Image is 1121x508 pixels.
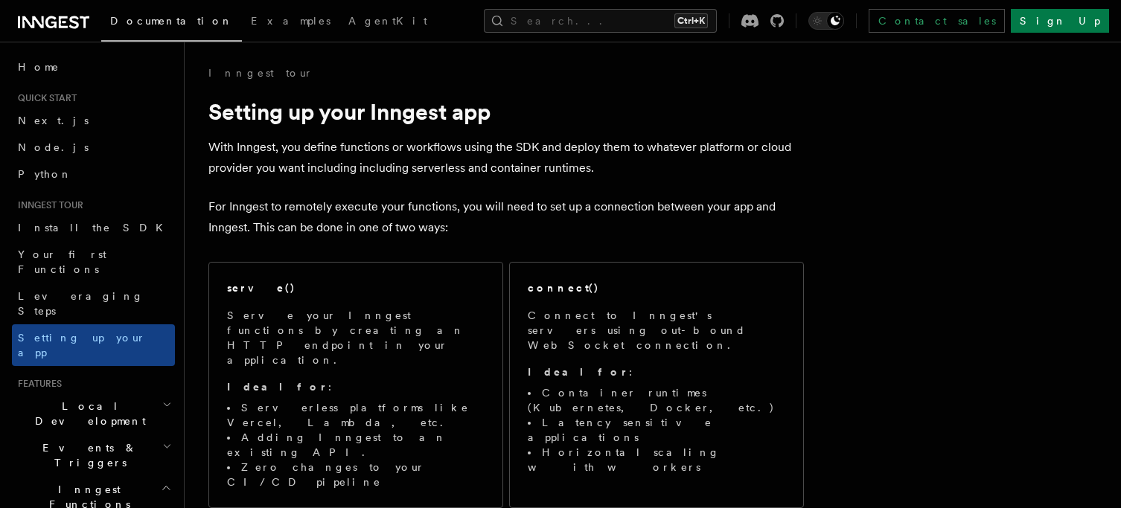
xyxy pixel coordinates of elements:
p: : [227,379,485,394]
span: Your first Functions [18,248,106,275]
span: Node.js [18,141,89,153]
span: Install the SDK [18,222,172,234]
p: Connect to Inngest's servers using out-bound WebSocket connection. [528,308,785,353]
span: Leveraging Steps [18,290,144,317]
button: Local Development [12,393,175,434]
span: Local Development [12,399,162,428]
p: : [528,364,785,379]
span: Python [18,168,72,180]
span: Examples [251,15,330,27]
strong: Ideal for [528,366,629,378]
a: Examples [242,4,339,40]
a: Inngest tour [208,65,313,80]
p: For Inngest to remotely execute your functions, you will need to set up a connection between your... [208,196,804,238]
li: Serverless platforms like Vercel, Lambda, etc. [227,400,485,430]
p: With Inngest, you define functions or workflows using the SDK and deploy them to whatever platfor... [208,137,804,179]
li: Container runtimes (Kubernetes, Docker, etc.) [528,385,785,415]
a: Python [12,161,175,187]
a: serve()Serve your Inngest functions by creating an HTTP endpoint in your application.Ideal for:Se... [208,262,503,508]
a: Documentation [101,4,242,42]
button: Events & Triggers [12,434,175,476]
strong: Ideal for [227,381,328,393]
li: Latency sensitive applications [528,415,785,445]
a: Contact sales [869,9,1005,33]
span: Quick start [12,92,77,104]
li: Horizontal scaling with workers [528,445,785,475]
h1: Setting up your Inngest app [208,98,804,125]
span: Features [12,378,62,390]
a: Next.js [12,107,175,134]
a: AgentKit [339,4,436,40]
span: Setting up your app [18,332,146,359]
span: Documentation [110,15,233,27]
span: Next.js [18,115,89,126]
a: Node.js [12,134,175,161]
span: Home [18,60,60,74]
button: Toggle dark mode [808,12,844,30]
button: Search...Ctrl+K [484,9,717,33]
span: AgentKit [348,15,427,27]
li: Adding Inngest to an existing API. [227,430,485,460]
a: Your first Functions [12,241,175,283]
kbd: Ctrl+K [674,13,708,28]
li: Zero changes to your CI/CD pipeline [227,460,485,489]
p: Serve your Inngest functions by creating an HTTP endpoint in your application. [227,308,485,367]
h2: serve() [227,280,296,295]
a: Sign Up [1011,9,1109,33]
a: connect()Connect to Inngest's servers using out-bound WebSocket connection.Ideal for:Container ru... [509,262,804,508]
a: Leveraging Steps [12,283,175,324]
h2: connect() [528,280,599,295]
a: Install the SDK [12,214,175,241]
a: Setting up your app [12,324,175,366]
a: Home [12,54,175,80]
span: Inngest tour [12,199,83,211]
span: Events & Triggers [12,440,162,470]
